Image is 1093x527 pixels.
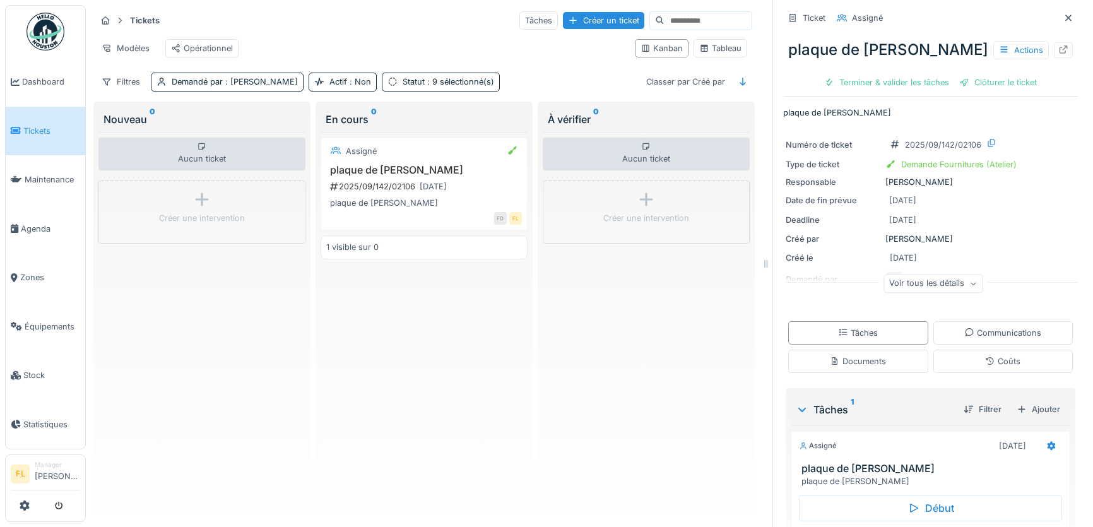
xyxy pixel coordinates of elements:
div: Documents [830,355,886,367]
div: Ajouter [1012,401,1065,418]
a: Tickets [6,107,85,156]
sup: 0 [371,112,377,127]
img: Badge_color-CXgf-gQk.svg [27,13,64,50]
div: [DATE] [890,252,917,264]
div: Modèles [96,39,155,57]
div: Assigné [799,441,837,451]
li: FL [11,465,30,483]
div: Opérationnel [171,42,233,54]
span: Dashboard [22,76,80,88]
div: FL [509,212,522,225]
div: Créer une intervention [159,212,245,224]
span: Stock [23,369,80,381]
span: : Non [347,77,371,86]
div: [DATE] [889,214,916,226]
div: Numéro de ticket [786,139,880,151]
span: : [PERSON_NAME] [223,77,298,86]
div: Deadline [786,214,880,226]
div: Demandé par [172,76,298,88]
h3: plaque de [PERSON_NAME] [326,164,522,176]
div: [DATE] [420,181,447,192]
span: Tickets [23,125,80,137]
sup: 1 [851,402,854,417]
div: Nouveau [103,112,300,127]
div: Responsable [786,176,880,188]
div: Terminer & valider les tâches [819,74,954,91]
sup: 0 [593,112,599,127]
div: En cours [326,112,523,127]
div: Tâches [519,11,558,30]
div: Type de ticket [786,158,880,170]
div: À vérifier [548,112,745,127]
div: Tâches [796,402,954,417]
div: Ticket [803,12,825,24]
li: [PERSON_NAME] [35,460,80,487]
div: Tâches [838,327,878,339]
div: Début [799,495,1062,521]
div: Actif [329,76,371,88]
a: Statistiques [6,400,85,449]
div: [PERSON_NAME] [786,233,1075,245]
div: [PERSON_NAME] [786,176,1075,188]
a: Zones [6,253,85,302]
div: Actions [993,41,1049,59]
div: Date de fin prévue [786,194,880,206]
div: Communications [964,327,1041,339]
span: Statistiques [23,418,80,430]
a: Stock [6,351,85,400]
div: Kanban [641,42,683,54]
div: 1 visible sur 0 [326,241,379,253]
a: Dashboard [6,57,85,107]
div: Créer une intervention [603,212,689,224]
div: Créé par [786,233,880,245]
sup: 0 [150,112,155,127]
div: plaque de [PERSON_NAME] [783,33,1078,66]
a: Agenda [6,204,85,254]
p: plaque de [PERSON_NAME] [783,107,1078,119]
div: Filtres [96,73,146,91]
span: Zones [20,271,80,283]
a: Équipements [6,302,85,352]
div: plaque de [PERSON_NAME] [801,475,1065,487]
div: Manager [35,460,80,470]
a: Maintenance [6,155,85,204]
span: : 9 sélectionné(s) [425,77,494,86]
div: Créé le [786,252,880,264]
div: Assigné [346,145,377,157]
div: Coûts [985,355,1020,367]
strong: Tickets [125,15,165,27]
div: Aucun ticket [98,138,305,170]
div: Assigné [852,12,883,24]
div: [DATE] [889,194,916,206]
div: Créer un ticket [563,12,644,29]
div: Classer par Créé par [641,73,731,91]
a: FL Manager[PERSON_NAME] [11,460,80,490]
div: Filtrer [959,401,1007,418]
div: Aucun ticket [543,138,750,170]
div: 2025/09/142/02106 [905,139,981,151]
div: Clôturer le ticket [954,74,1042,91]
div: Demande Fournitures (Atelier) [901,158,1017,170]
h3: plaque de [PERSON_NAME] [801,463,1065,475]
div: Tableau [699,42,741,54]
div: FD [494,212,507,225]
span: Maintenance [25,174,80,186]
div: [DATE] [999,440,1026,452]
span: Équipements [25,321,80,333]
div: plaque de [PERSON_NAME] [326,197,522,209]
div: 2025/09/142/02106 [329,179,522,194]
div: Statut [403,76,494,88]
span: Agenda [21,223,80,235]
div: Voir tous les détails [883,275,983,293]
